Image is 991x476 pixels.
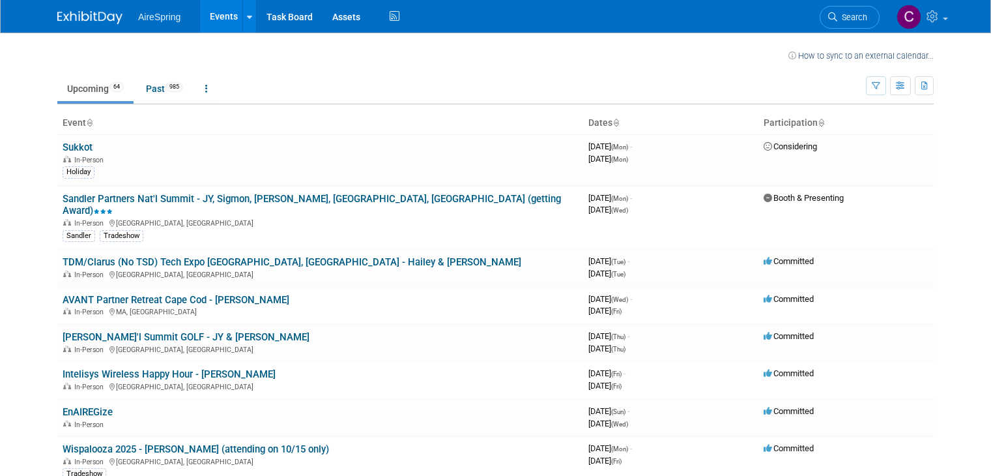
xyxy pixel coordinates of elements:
[74,383,108,391] span: In-Person
[758,112,934,134] th: Participation
[86,117,93,128] a: Sort by Event Name
[63,294,289,306] a: AVANT Partner Retreat Cape Cod - [PERSON_NAME]
[764,368,814,378] span: Committed
[837,12,867,22] span: Search
[611,156,628,163] span: (Mon)
[63,344,578,354] div: [GEOGRAPHIC_DATA], [GEOGRAPHIC_DATA]
[611,207,628,214] span: (Wed)
[63,256,521,268] a: TDM/Clarus (No TSD) Tech Expo [GEOGRAPHIC_DATA], [GEOGRAPHIC_DATA] - Hailey & [PERSON_NAME]
[74,219,108,228] span: In-Person
[74,156,108,164] span: In-Person
[611,296,628,303] span: (Wed)
[764,406,814,416] span: Committed
[627,331,629,341] span: -
[764,256,814,266] span: Committed
[583,112,758,134] th: Dates
[63,406,113,418] a: EnAIREGize
[611,421,628,428] span: (Wed)
[588,344,625,353] span: [DATE]
[63,383,71,389] img: In-Person Event
[63,269,578,279] div: [GEOGRAPHIC_DATA], [GEOGRAPHIC_DATA]
[63,141,93,153] a: Sukkot
[630,443,632,453] span: -
[764,141,817,151] span: Considering
[63,368,276,380] a: Intelisys Wireless Happy Hour - [PERSON_NAME]
[611,308,622,315] span: (Fri)
[611,445,628,453] span: (Mon)
[764,193,844,203] span: Booth & Presenting
[630,141,632,151] span: -
[74,421,108,429] span: In-Person
[788,51,934,61] a: How to sync to an external calendar...
[627,256,629,266] span: -
[764,331,814,341] span: Committed
[611,271,625,278] span: (Tue)
[63,421,71,427] img: In-Person Event
[63,346,71,352] img: In-Person Event
[165,82,183,92] span: 985
[63,271,71,277] img: In-Person Event
[63,381,578,391] div: [GEOGRAPHIC_DATA], [GEOGRAPHIC_DATA]
[630,294,632,304] span: -
[588,368,625,378] span: [DATE]
[109,82,124,92] span: 64
[588,306,622,316] span: [DATE]
[611,258,625,265] span: (Tue)
[63,193,561,217] a: Sandler Partners Nat'l Summit - JY, Sigmon, [PERSON_NAME], [GEOGRAPHIC_DATA], [GEOGRAPHIC_DATA] (...
[611,408,625,415] span: (Sun)
[588,154,628,164] span: [DATE]
[897,5,921,29] img: Christine Silvestri
[63,219,71,226] img: In-Person Event
[611,458,622,465] span: (Fri)
[588,406,629,416] span: [DATE]
[588,256,629,266] span: [DATE]
[588,294,632,304] span: [DATE]
[74,271,108,279] span: In-Person
[611,195,628,202] span: (Mon)
[57,76,134,101] a: Upcoming64
[63,217,578,228] div: [GEOGRAPHIC_DATA], [GEOGRAPHIC_DATA]
[136,76,193,101] a: Past985
[74,308,108,316] span: In-Person
[100,230,143,242] div: Tradeshow
[63,156,71,162] img: In-Person Event
[611,333,625,340] span: (Thu)
[63,306,578,316] div: MA, [GEOGRAPHIC_DATA]
[63,458,71,464] img: In-Person Event
[63,331,309,343] a: [PERSON_NAME]'l Summit GOLF - JY & [PERSON_NAME]
[57,11,122,24] img: ExhibitDay
[74,458,108,466] span: In-Person
[627,406,629,416] span: -
[588,456,622,466] span: [DATE]
[588,381,622,391] span: [DATE]
[138,12,180,22] span: AireSpring
[63,456,578,466] div: [GEOGRAPHIC_DATA], [GEOGRAPHIC_DATA]
[611,143,628,151] span: (Mon)
[612,117,619,128] a: Sort by Start Date
[588,269,625,278] span: [DATE]
[611,383,622,390] span: (Fri)
[63,230,95,242] div: Sandler
[74,346,108,354] span: In-Person
[764,443,814,453] span: Committed
[588,443,632,453] span: [DATE]
[820,6,880,29] a: Search
[624,368,625,378] span: -
[818,117,824,128] a: Sort by Participation Type
[588,205,628,215] span: [DATE]
[588,419,628,428] span: [DATE]
[57,112,583,134] th: Event
[63,308,71,314] img: In-Person Event
[764,294,814,304] span: Committed
[588,331,629,341] span: [DATE]
[588,141,632,151] span: [DATE]
[63,166,94,178] div: Holiday
[611,370,622,378] span: (Fri)
[630,193,632,203] span: -
[611,346,625,353] span: (Thu)
[588,193,632,203] span: [DATE]
[63,443,329,455] a: Wispalooza 2025 - [PERSON_NAME] (attending on 10/15 only)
